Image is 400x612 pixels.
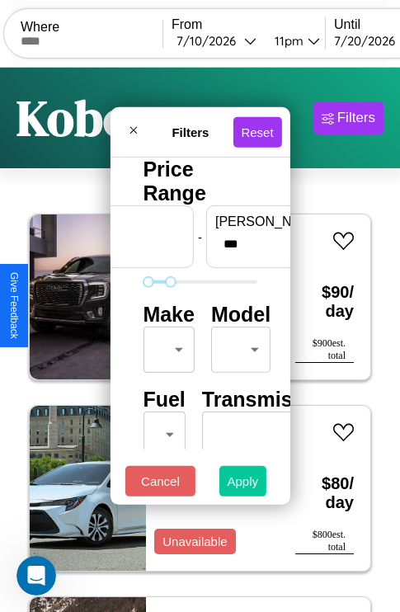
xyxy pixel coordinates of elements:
[21,20,162,35] label: Where
[172,17,325,32] label: From
[313,101,384,134] button: Filters
[215,214,355,229] label: [PERSON_NAME]
[295,458,354,529] h3: $ 80 / day
[16,556,56,596] iframe: Intercom live chat
[45,214,185,229] label: min price
[8,272,20,339] div: Give Feedback
[295,266,354,337] h3: $ 90 / day
[143,158,256,205] h4: Price Range
[202,388,335,412] h4: Transmission
[143,303,195,327] h4: Make
[176,33,244,49] div: 7 / 10 / 2026
[162,530,227,553] p: Unavailable
[261,32,325,49] button: 11pm
[172,32,261,49] button: 7/10/2026
[211,303,271,327] h4: Model
[337,110,375,126] div: Filters
[125,466,195,497] button: Cancel
[148,125,233,139] h4: Filters
[198,225,202,247] p: -
[143,388,185,412] h4: Fuel
[233,116,281,147] button: Reset
[295,337,354,363] div: $ 900 est. total
[219,466,267,497] button: Apply
[295,529,354,554] div: $ 800 est. total
[16,84,128,152] h1: Kobe
[266,33,308,49] div: 11pm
